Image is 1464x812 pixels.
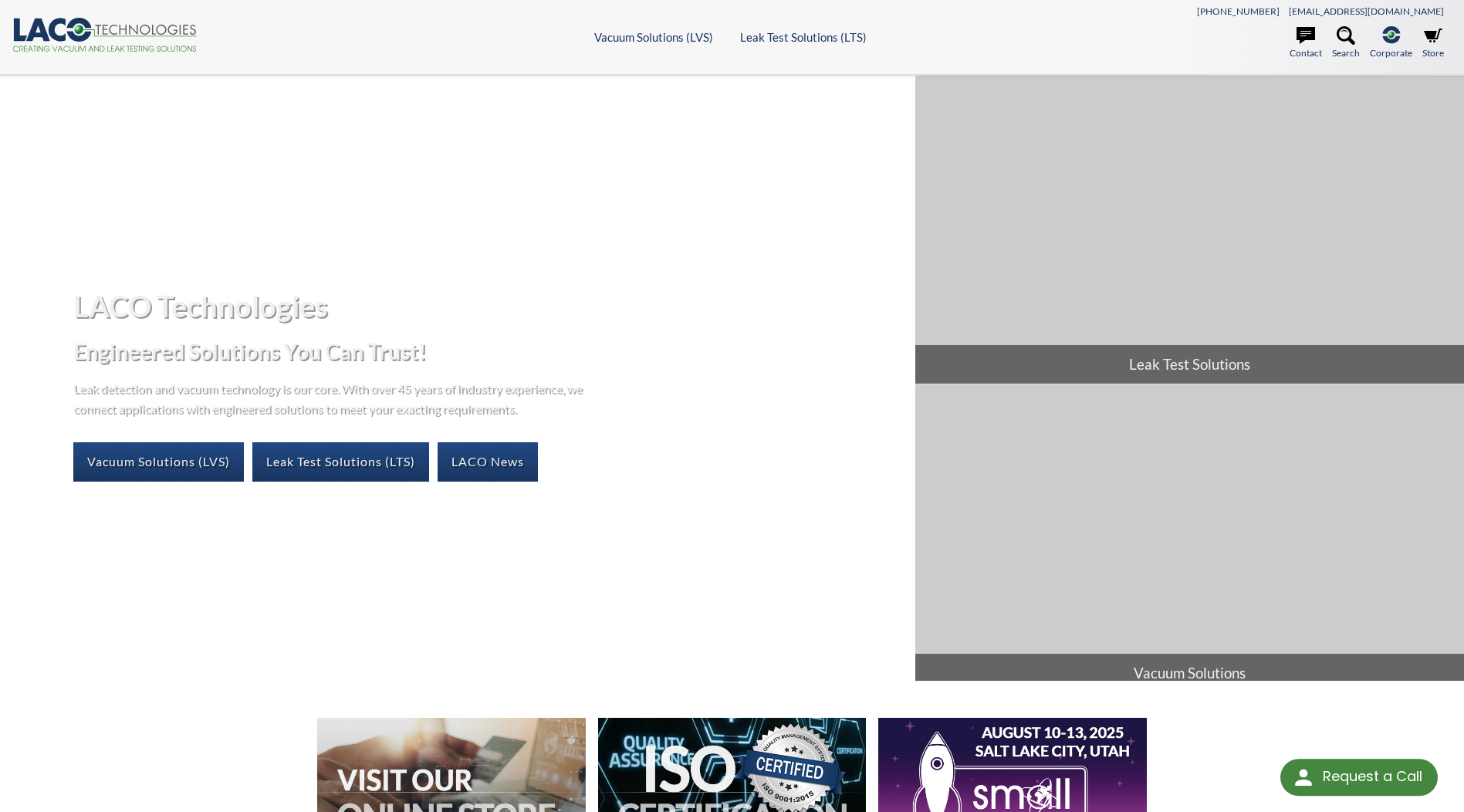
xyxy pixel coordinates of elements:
a: Leak Test Solutions (LTS) [252,442,429,481]
a: Search [1332,26,1360,60]
a: Leak Test Solutions (LTS) [740,30,867,44]
span: Leak Test Solutions [915,345,1464,384]
a: [PHONE_NUMBER] [1197,5,1280,17]
a: LACO News [438,442,538,481]
a: [EMAIL_ADDRESS][DOMAIN_NAME] [1289,5,1444,17]
h2: Engineered Solutions You Can Trust! [73,337,903,366]
span: Vacuum Solutions [915,654,1464,692]
a: Store [1422,26,1444,60]
a: Vacuum Solutions (LVS) [73,442,244,481]
a: Contact [1290,26,1322,60]
p: Leak detection and vacuum technology is our core. With over 45 years of industry experience, we c... [73,378,590,418]
div: Request a Call [1280,759,1438,796]
a: Vacuum Solutions [915,384,1464,692]
h1: LACO Technologies [73,287,903,325]
a: Leak Test Solutions [915,76,1464,384]
div: Request a Call [1323,759,1422,794]
span: Corporate [1370,46,1412,60]
img: round button [1291,765,1316,790]
a: Vacuum Solutions (LVS) [594,30,713,44]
